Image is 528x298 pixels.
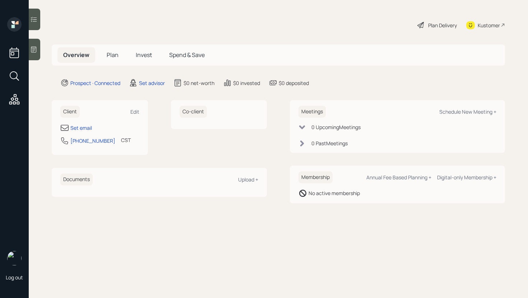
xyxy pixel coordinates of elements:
h6: Client [60,106,80,118]
div: Annual Fee Based Planning + [366,174,431,181]
div: Digital-only Membership + [437,174,496,181]
div: Schedule New Meeting + [439,108,496,115]
span: Plan [107,51,119,59]
div: Set advisor [139,79,165,87]
h6: Co-client [180,106,207,118]
div: Upload + [238,176,258,183]
div: Prospect · Connected [70,79,120,87]
div: $0 deposited [279,79,309,87]
div: $0 net-worth [184,79,214,87]
h6: Documents [60,174,93,185]
div: Set email [70,124,92,132]
div: [PHONE_NUMBER] [70,137,115,145]
div: Edit [130,108,139,115]
div: $0 invested [233,79,260,87]
div: No active membership [309,189,360,197]
img: retirable_logo.png [7,251,22,265]
span: Overview [63,51,89,59]
span: Invest [136,51,152,59]
div: Kustomer [478,22,500,29]
h6: Membership [298,171,333,183]
div: Plan Delivery [428,22,457,29]
div: 0 Past Meeting s [311,139,348,147]
h6: Meetings [298,106,326,118]
div: Log out [6,274,23,281]
div: CST [121,136,131,144]
span: Spend & Save [169,51,205,59]
div: 0 Upcoming Meeting s [311,123,361,131]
